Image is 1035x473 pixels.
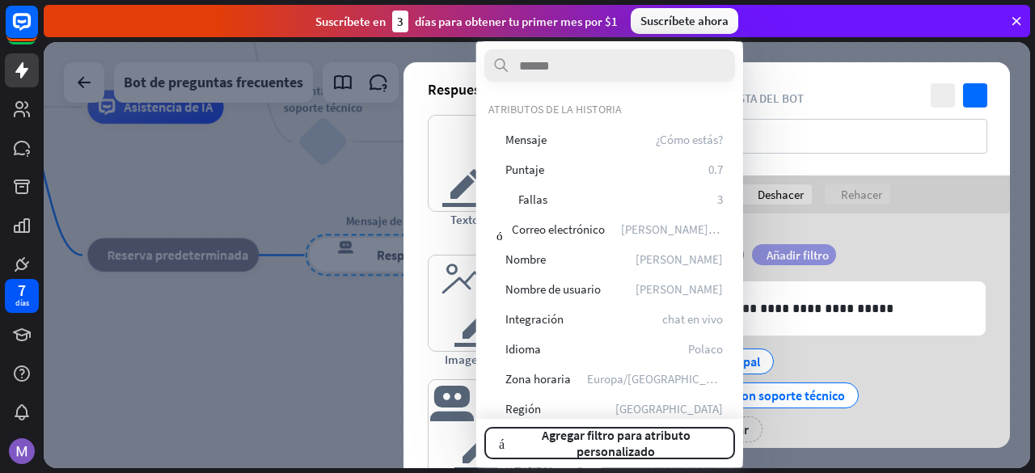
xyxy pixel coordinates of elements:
font: Puntaje [505,162,544,177]
font: Zona horaria [505,371,571,386]
font: Agregar filtro para atributo personalizado [541,427,690,459]
font: Respuesta del bot [696,91,804,106]
font: Correo electrónico [511,222,604,237]
font: Mensaje [505,132,547,147]
font: Idioma [505,341,541,357]
font: [PERSON_NAME] [636,251,723,267]
font: Suscríbete en [315,14,386,29]
font: 📨 Contactar con soporte técnico [660,387,845,403]
font: Rehacer [841,187,882,202]
span: Peter Crauch [636,251,723,267]
font: Fallas [518,192,547,207]
span: Baja Silesia [615,401,723,416]
font: correo electrónico [496,229,503,241]
font: ¿Cómo estás? [656,132,723,147]
font: Añadir filtro [767,247,829,263]
font: Nombre [505,251,546,267]
font: fallo de bloque [496,193,509,205]
font: chat en vivo [662,311,723,327]
font: 3 [717,192,723,207]
font: Nombre de usuario [505,281,601,297]
font: días [15,298,29,308]
font: 7 [18,280,26,300]
font: Polaco [688,341,723,357]
a: 7 días [5,279,39,313]
font: [PERSON_NAME][EMAIL_ADDRESS][DOMAIN_NAME] [620,222,887,237]
font: [PERSON_NAME] [636,281,723,297]
font: Deshacer [758,187,804,202]
font: Región [505,401,541,416]
font: más [499,437,505,450]
font: días para obtener tu primer mes por $1 [415,14,618,29]
font: Integración [505,311,564,327]
font: [GEOGRAPHIC_DATA] [615,401,723,416]
font: 0.7 [708,162,723,177]
font: 3 [397,14,403,29]
font: ATRIBUTOS DE LA HISTORIA [488,102,622,116]
span: peter@crauch.com [620,222,723,237]
span: Peter Crauch [636,281,723,297]
font: Europa/[GEOGRAPHIC_DATA] [587,371,735,386]
button: Abrir el widget de chat LiveChat [13,6,61,55]
button: másAgregar filtro para atributo personalizado [484,427,735,459]
span: Europa/Varsovia [587,371,723,386]
font: Suscríbete ahora [640,13,729,28]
